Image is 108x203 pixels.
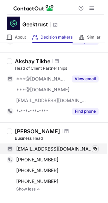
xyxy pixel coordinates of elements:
span: [PHONE_NUMBER] [16,167,58,174]
button: Reveal Button [72,108,99,115]
span: Similar [87,35,101,40]
div: [PERSON_NAME] [15,128,60,135]
button: Reveal Button [72,75,99,82]
span: About [15,35,26,40]
span: [EMAIL_ADDRESS][DOMAIN_NAME] [16,146,93,152]
div: Business Head [15,135,104,141]
span: [EMAIL_ADDRESS][DOMAIN_NAME] [16,97,86,104]
span: Decision makers [40,35,73,40]
img: 3d18a78940e64c277c73e15254a1dce9 [7,17,20,30]
span: ***@[DOMAIN_NAME] [16,76,68,82]
a: Show less [16,187,104,191]
div: Akshay Tikhe [15,58,50,65]
img: ContactOut v5.3.10 [13,4,54,12]
img: - [36,187,40,191]
span: [PHONE_NUMBER] [16,157,58,163]
span: ***@[DOMAIN_NAME] [16,87,70,93]
div: Head of Client Partnerships [15,65,104,71]
span: [PHONE_NUMBER] [16,178,58,184]
h1: Geektrust [22,20,48,28]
